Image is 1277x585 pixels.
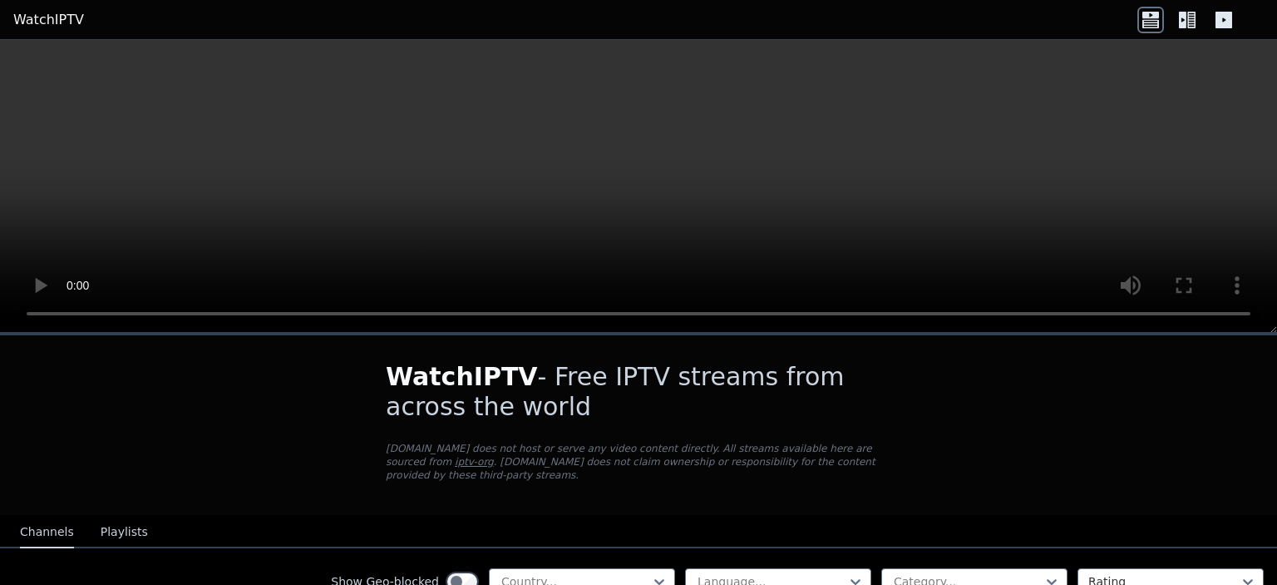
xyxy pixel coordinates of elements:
h1: - Free IPTV streams from across the world [386,362,891,422]
a: WatchIPTV [13,10,84,30]
button: Playlists [101,517,148,548]
button: Channels [20,517,74,548]
a: iptv-org [455,456,494,468]
p: [DOMAIN_NAME] does not host or serve any video content directly. All streams available here are s... [386,442,891,482]
span: WatchIPTV [386,362,538,391]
